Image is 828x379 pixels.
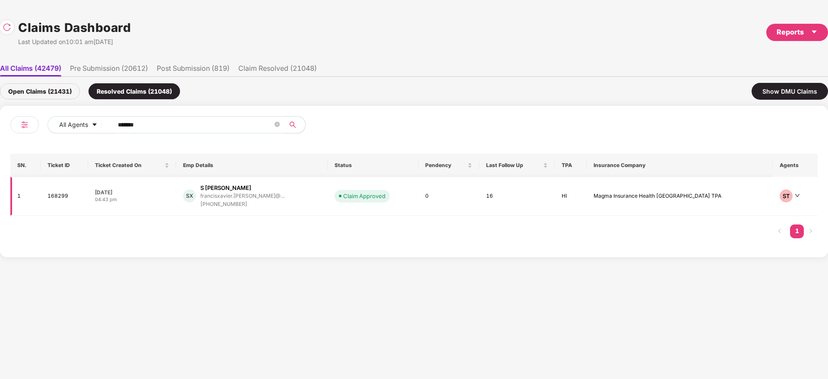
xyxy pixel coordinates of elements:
h1: Claims Dashboard [18,18,131,37]
span: caret-down [92,122,98,129]
div: S [PERSON_NAME] [200,184,251,192]
th: Ticket Created On [88,154,176,177]
th: Insurance Company [587,154,773,177]
span: search [284,121,301,128]
th: Agents [773,154,818,177]
td: 0 [418,177,479,216]
td: HI [555,177,587,216]
li: Next Page [804,224,818,238]
div: [DATE] [95,189,169,196]
li: 1 [790,224,804,238]
span: right [808,228,813,234]
th: Last Follow Up [479,154,555,177]
button: left [773,224,787,238]
span: close-circle [275,122,280,127]
img: svg+xml;base64,PHN2ZyBpZD0iUmVsb2FkLTMyeDMyIiB4bWxucz0iaHR0cDovL3d3dy53My5vcmcvMjAwMC9zdmciIHdpZH... [3,23,11,32]
li: Claim Resolved (21048) [238,64,317,76]
li: Previous Page [773,224,787,238]
span: down [795,193,800,198]
div: Resolved Claims (21048) [88,83,180,99]
span: All Agents [59,120,88,129]
li: Post Submission (819) [157,64,230,76]
div: 04:43 pm [95,196,169,203]
div: [PHONE_NUMBER] [200,200,284,208]
span: close-circle [275,121,280,129]
div: Show DMU Claims [752,83,828,100]
th: TPA [555,154,587,177]
th: Emp Details [176,154,328,177]
td: 1 [10,177,41,216]
div: francisxavier.[PERSON_NAME]@... [200,193,284,199]
button: All Agentscaret-down [47,116,116,133]
th: Ticket ID [41,154,88,177]
th: Status [328,154,418,177]
span: Ticket Created On [95,162,163,169]
th: SN. [10,154,41,177]
button: right [804,224,818,238]
td: 16 [479,177,555,216]
td: Magma Insurance Health [GEOGRAPHIC_DATA] TPA [587,177,773,216]
li: Pre Submission (20612) [70,64,148,76]
img: svg+xml;base64,PHN2ZyB4bWxucz0iaHR0cDovL3d3dy53My5vcmcvMjAwMC9zdmciIHdpZHRoPSIyNCIgaGVpZ2h0PSIyNC... [19,120,30,130]
th: Pendency [418,154,479,177]
span: Last Follow Up [486,162,541,169]
div: ST [780,189,793,202]
span: caret-down [811,28,818,35]
button: search [284,116,306,133]
div: Claim Approved [343,192,386,200]
span: left [777,228,782,234]
a: 1 [790,224,804,237]
td: 168299 [41,177,88,216]
div: SX [183,189,196,202]
div: Reports [777,27,818,38]
span: Pendency [425,162,466,169]
div: Last Updated on 10:01 am[DATE] [18,37,131,47]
